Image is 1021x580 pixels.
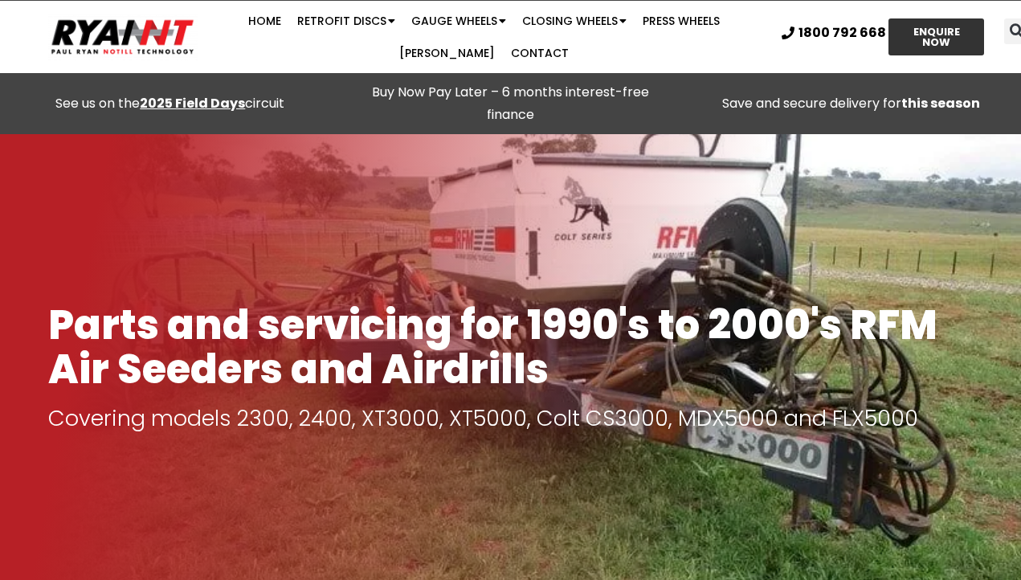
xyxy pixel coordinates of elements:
[888,18,984,55] a: ENQUIRE NOW
[391,37,503,69] a: [PERSON_NAME]
[198,5,770,69] nav: Menu
[140,94,245,112] a: 2025 Field Days
[635,5,728,37] a: Press Wheels
[240,5,289,37] a: Home
[48,303,973,391] h1: Parts and servicing for 1990's to 2000's RFM Air Seeders and Airdrills
[503,37,577,69] a: Contact
[403,5,514,37] a: Gauge Wheels
[798,27,886,39] span: 1800 792 668
[782,27,886,39] a: 1800 792 668
[903,27,970,47] span: ENQUIRE NOW
[349,81,673,126] p: Buy Now Pay Later – 6 months interest-free finance
[8,92,333,115] div: See us on the circuit
[48,14,198,60] img: Ryan NT logo
[289,5,403,37] a: Retrofit Discs
[688,92,1013,115] p: Save and secure delivery for
[48,407,973,430] p: Covering models 2300, 2400, XT3000, XT5000, Colt CS3000, MDX5000 and FLX5000
[901,94,980,112] strong: this season
[514,5,635,37] a: Closing Wheels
